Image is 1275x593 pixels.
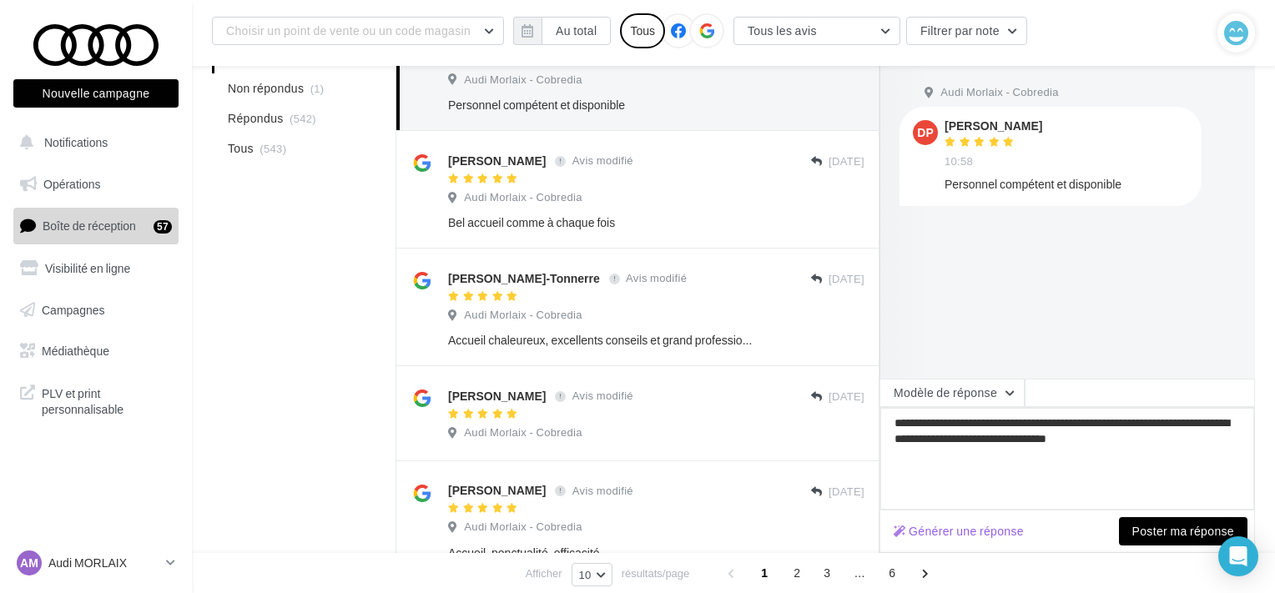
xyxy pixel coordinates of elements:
span: Audi Morlaix - Cobredia [464,308,582,323]
div: Bel accueil comme à chaque fois [448,214,756,231]
div: [PERSON_NAME] [945,120,1042,132]
span: Campagnes [42,302,105,316]
div: Accueil chaleureux, excellents conseils et grand professionnalisme. Une équipe avec laquelle on s... [448,332,756,349]
button: Poster ma réponse [1119,517,1247,545]
span: 6 [879,560,905,586]
span: résultats/page [622,565,690,581]
a: Campagnes [10,293,182,328]
span: Boîte de réception [43,219,136,233]
span: Avis modifié [626,272,687,285]
span: Audi Morlaix - Cobredia [464,520,582,535]
span: Choisir un point de vente ou un code magasin [226,23,471,38]
button: Notifications [10,125,175,160]
button: Au total [542,17,611,45]
div: 57 [154,220,172,234]
span: 10:58 [945,154,973,169]
span: Non répondus [228,80,304,97]
button: 10 [572,563,612,586]
span: Opérations [43,177,100,191]
span: Avis modifié [572,389,633,403]
a: AM Audi MORLAIX [13,547,179,579]
span: Audi Morlaix - Cobredia [464,190,582,205]
span: Notifications [44,135,108,149]
span: Audi Morlaix - Cobredia [940,85,1058,100]
a: Médiathèque [10,334,182,369]
span: Tous les avis [748,23,817,38]
span: [DATE] [829,485,864,500]
button: Choisir un point de vente ou un code magasin [212,17,504,45]
span: Audi Morlaix - Cobredia [464,425,582,440]
span: Répondus [228,110,284,127]
a: Visibilité en ligne [10,251,182,286]
span: Avis modifié [572,154,633,168]
div: Personnel compétent et disponible [945,176,1188,193]
div: [PERSON_NAME] [448,153,546,169]
span: (542) [290,112,316,125]
span: Tous [228,140,254,157]
div: [PERSON_NAME] [448,388,546,405]
p: Audi MORLAIX [48,555,159,571]
span: Audi Morlaix - Cobredia [464,73,582,88]
div: Open Intercom Messenger [1218,536,1258,576]
button: Au total [513,17,611,45]
span: Visibilité en ligne [45,261,130,275]
button: Tous les avis [733,17,900,45]
span: 2 [784,560,810,586]
span: AM [20,555,38,571]
span: ... [846,560,873,586]
a: Boîte de réception57 [10,208,182,244]
button: Générer une réponse [887,521,1031,541]
a: Opérations [10,167,182,202]
div: [PERSON_NAME] [448,482,546,499]
button: Modèle de réponse [879,379,1025,407]
a: PLV et print personnalisable [10,375,182,425]
div: Tous [620,13,665,48]
div: [PERSON_NAME]-Tonnerre [448,270,600,287]
span: DP [917,124,933,141]
span: (1) [310,82,325,95]
span: PLV et print personnalisable [42,382,172,418]
span: [DATE] [829,154,864,169]
span: 3 [814,560,840,586]
span: (543) [260,142,286,155]
span: 1 [751,560,778,586]
div: Personnel compétent et disponible [448,97,756,113]
span: Afficher [526,565,562,581]
span: Médiathèque [42,344,109,358]
div: Accueil, ponctualité, efficacité [448,545,756,561]
button: Filtrer par note [906,17,1027,45]
span: [DATE] [829,389,864,405]
span: [DATE] [829,272,864,287]
button: Nouvelle campagne [13,79,179,108]
span: Avis modifié [572,484,633,497]
span: 10 [579,568,592,581]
